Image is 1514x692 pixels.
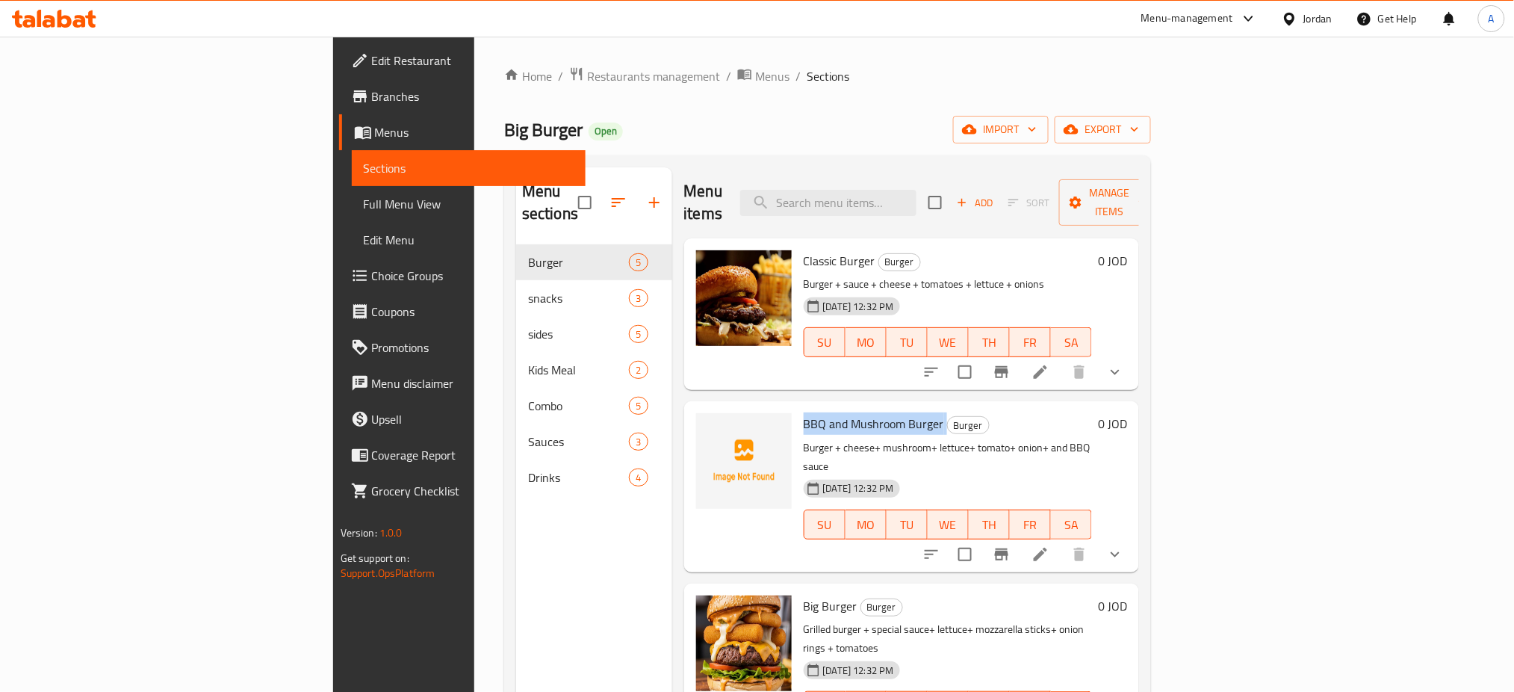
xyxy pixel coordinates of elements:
div: Combo5 [516,388,672,424]
div: Open [589,123,623,140]
span: Sauces [528,433,629,451]
button: Manage items [1059,179,1159,226]
span: TU [893,514,922,536]
a: Grocery Checklist [339,473,586,509]
span: Select section [919,187,951,218]
button: Add section [636,185,672,220]
span: 3 [630,291,647,306]
button: import [953,116,1049,143]
span: SU [810,332,840,353]
button: delete [1061,354,1097,390]
span: SA [1057,332,1086,353]
span: 1.0.0 [379,523,403,543]
span: MO [851,332,881,353]
div: Combo [528,397,629,415]
span: Grocery Checklist [372,482,574,500]
a: Coverage Report [339,437,586,473]
span: Select all sections [569,187,601,218]
span: Burger [948,417,989,434]
div: Burger [528,253,629,271]
button: Branch-specific-item [984,537,1020,572]
button: SU [804,510,846,540]
span: A [1489,10,1495,27]
div: Burger5 [516,244,672,280]
h6: 0 JOD [1098,596,1127,617]
div: Sauces3 [516,424,672,460]
div: items [629,289,648,307]
a: Menus [339,114,586,150]
div: items [629,325,648,343]
button: show more [1097,537,1133,572]
button: FR [1010,327,1051,357]
span: TH [975,514,1004,536]
button: FR [1010,510,1051,540]
div: Drinks4 [516,460,672,495]
span: 5 [630,256,647,270]
li: / [795,67,801,85]
span: Menus [375,123,574,141]
a: Promotions [339,330,586,365]
div: sides [528,325,629,343]
button: TU [887,327,928,357]
div: Kids Meal2 [516,352,672,388]
span: BBQ and Mushroom Burger [804,413,944,435]
img: BBQ and Mushroom Burger [696,413,792,509]
div: Burger [947,416,990,434]
button: Add [951,191,999,214]
span: SA [1057,514,1086,536]
p: Grilled burger + special sauce+ lettuce+ mozzarella sticks+ onion rings + tomatoes [804,620,1093,658]
nav: breadcrumb [504,67,1151,86]
div: Burger [878,253,921,271]
span: Select section first [999,191,1059,214]
a: Upsell [339,401,586,437]
a: Branches [339,78,586,114]
span: 5 [630,327,647,342]
svg: Show Choices [1106,546,1124,563]
div: Menu-management [1141,10,1233,28]
span: Sections [807,67,849,85]
span: Drinks [528,469,629,486]
span: Edit Menu [364,231,574,249]
div: items [629,361,648,379]
span: 3 [630,435,647,449]
button: SU [804,327,846,357]
div: sides5 [516,316,672,352]
div: snacks3 [516,280,672,316]
div: snacks [528,289,629,307]
span: Version: [341,523,377,543]
h6: 0 JOD [1098,413,1127,434]
span: Open [589,125,623,138]
span: Kids Meal [528,361,629,379]
button: TH [969,510,1010,540]
div: items [629,253,648,271]
a: Support.OpsPlatform [341,563,435,583]
button: show more [1097,354,1133,390]
a: Edit Restaurant [339,43,586,78]
button: delete [1061,537,1097,572]
span: Classic Burger [804,250,875,272]
img: Big Burger [696,596,792,691]
img: Classic Burger [696,250,792,346]
span: Choice Groups [372,267,574,285]
span: 2 [630,363,647,377]
span: 4 [630,471,647,485]
span: Upsell [372,410,574,428]
div: items [629,469,648,486]
span: SU [810,514,840,536]
span: Promotions [372,339,574,356]
div: items [629,433,648,451]
a: Choice Groups [339,258,586,294]
p: Burger + cheese+ mushroom+ lettuce+ tomato+ onion+ and BBQ sauce [804,439,1093,476]
button: Branch-specific-item [984,354,1020,390]
span: Select to update [949,356,981,388]
button: SA [1051,510,1092,540]
button: sort-choices [913,537,949,572]
button: TU [887,510,928,540]
button: MO [846,327,887,357]
div: items [629,397,648,415]
span: [DATE] 12:32 PM [817,300,900,314]
input: search [740,190,916,216]
span: FR [1016,332,1045,353]
span: TU [893,332,922,353]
